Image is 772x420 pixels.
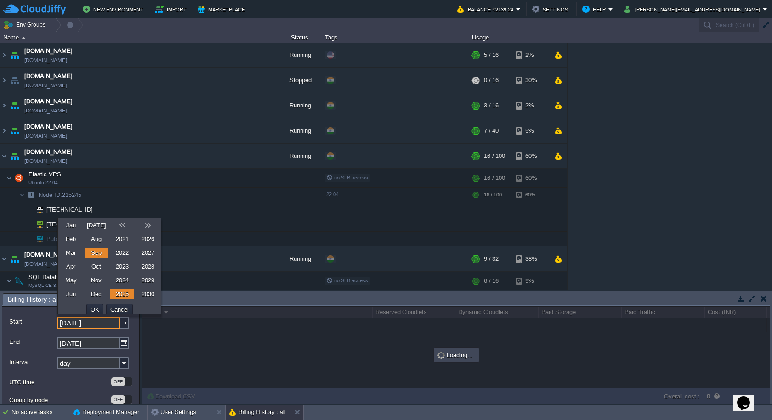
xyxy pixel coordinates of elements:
[59,234,83,244] a: Feb
[457,4,516,15] button: Balance ₹2139.24
[0,118,8,143] img: AMDAwAAAACH5BAEAAAAALAAAAAABAAEAAAICRAEAOw==
[24,131,67,140] a: [DOMAIN_NAME]
[484,118,499,143] div: 7 / 40
[484,93,499,118] div: 3 / 16
[24,72,73,81] a: [DOMAIN_NAME]
[3,4,66,15] img: CloudJiffy
[624,4,763,15] button: [PERSON_NAME][EMAIL_ADDRESS][DOMAIN_NAME]
[136,234,160,244] a: 2026
[0,43,8,67] img: AMDAwAAAACH5BAEAAAAALAAAAAABAAEAAAICRAEAOw==
[28,273,72,281] span: SQL Databases
[30,217,43,231] img: AMDAwAAAACH5BAEAAAAALAAAAAABAAEAAAICRAEAOw==
[24,97,73,106] span: [DOMAIN_NAME]
[136,262,160,271] a: 2028
[28,170,62,178] span: Elastic VPS
[19,188,25,202] img: AMDAwAAAACH5BAEAAAAALAAAAAABAAEAAAICRAEAOw==
[516,272,546,290] div: 9%
[25,232,30,246] img: AMDAwAAAACH5BAEAAAAALAAAAAABAAEAAAICRAEAOw==
[85,275,108,285] a: Nov
[85,248,108,258] a: Sep
[8,294,59,305] span: Billing History : all
[11,405,69,420] div: No active tasks
[59,275,83,285] a: May
[326,278,368,283] span: no SLB access
[24,250,73,259] span: [DOMAIN_NAME]
[85,289,108,299] a: Dec
[516,169,546,187] div: 60%
[470,32,567,43] div: Usage
[198,4,248,15] button: Marketplace
[22,37,26,39] img: AMDAwAAAACH5BAEAAAAALAAAAAABAAEAAAICRAEAOw==
[8,68,21,93] img: AMDAwAAAACH5BAEAAAAALAAAAAABAAEAAAICRAEAOw==
[73,408,139,417] button: Deployment Manager
[30,202,43,217] img: AMDAwAAAACH5BAEAAAAALAAAAAABAAEAAAICRAEAOw==
[85,220,108,230] a: [DATE]
[24,157,67,166] span: [DOMAIN_NAME]
[38,191,83,199] a: Node ID:215245
[110,289,134,299] a: 2025
[8,43,21,67] img: AMDAwAAAACH5BAEAAAAALAAAAAABAAEAAAICRAEAOw==
[8,118,21,143] img: AMDAwAAAACH5BAEAAAAALAAAAAABAAEAAAICRAEAOw==
[9,395,110,405] label: Group by node
[24,122,73,131] a: [DOMAIN_NAME]
[85,262,108,271] a: Oct
[24,147,73,157] a: [DOMAIN_NAME]
[24,259,67,269] span: [DOMAIN_NAME]
[8,246,21,271] img: AMDAwAAAACH5BAEAAAAALAAAAAABAAEAAAICRAEAOw==
[6,272,12,290] img: AMDAwAAAACH5BAEAAAAALAAAAAABAAEAAAICRAEAOw==
[155,4,189,15] button: Import
[24,46,73,56] a: [DOMAIN_NAME]
[136,289,160,299] a: 2030
[516,246,546,271] div: 38%
[110,262,134,271] a: 2023
[326,191,339,197] span: 22.04
[45,206,94,213] a: [TECHNICAL_ID]
[136,248,160,258] a: 2027
[8,93,21,118] img: AMDAwAAAACH5BAEAAAAALAAAAAABAAEAAAICRAEAOw==
[108,305,131,314] button: Cancel
[276,93,322,118] div: Running
[28,180,58,185] span: Ubuntu 22.04
[28,283,64,288] span: MySQL CE 8.4.5
[1,32,276,43] div: Name
[83,4,146,15] button: New Environment
[276,144,322,168] div: Running
[0,68,8,93] img: AMDAwAAAACH5BAEAAAAALAAAAAABAAEAAAICRAEAOw==
[9,377,110,387] label: UTC time
[45,235,79,242] a: Public IPv6
[582,4,608,15] button: Help
[516,68,546,93] div: 30%
[59,248,83,258] a: Mar
[28,274,72,280] a: SQL DatabasesMySQL CE 8.4.5
[111,395,125,404] div: OFF
[25,217,30,231] img: AMDAwAAAACH5BAEAAAAALAAAAAABAAEAAAICRAEAOw==
[323,32,469,43] div: Tags
[59,289,83,299] a: Jun
[733,383,763,411] iframe: chat widget
[435,349,478,361] div: Loading...
[9,357,57,367] label: Interval
[110,275,134,285] a: 2024
[516,188,546,202] div: 60%
[45,232,79,246] span: Public IPv6
[484,272,499,290] div: 6 / 16
[24,56,67,65] a: [DOMAIN_NAME]
[9,317,57,326] label: Start
[516,144,546,168] div: 60%
[277,32,322,43] div: Status
[276,43,322,67] div: Running
[484,188,502,202] div: 16 / 100
[484,43,499,67] div: 5 / 16
[484,169,505,187] div: 16 / 100
[59,262,83,271] a: Apr
[12,169,25,187] img: AMDAwAAAACH5BAEAAAAALAAAAAABAAEAAAICRAEAOw==
[85,234,108,244] a: Aug
[3,18,49,31] button: Env Groups
[484,68,499,93] div: 0 / 16
[88,305,102,314] button: OK
[24,106,67,115] a: [DOMAIN_NAME]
